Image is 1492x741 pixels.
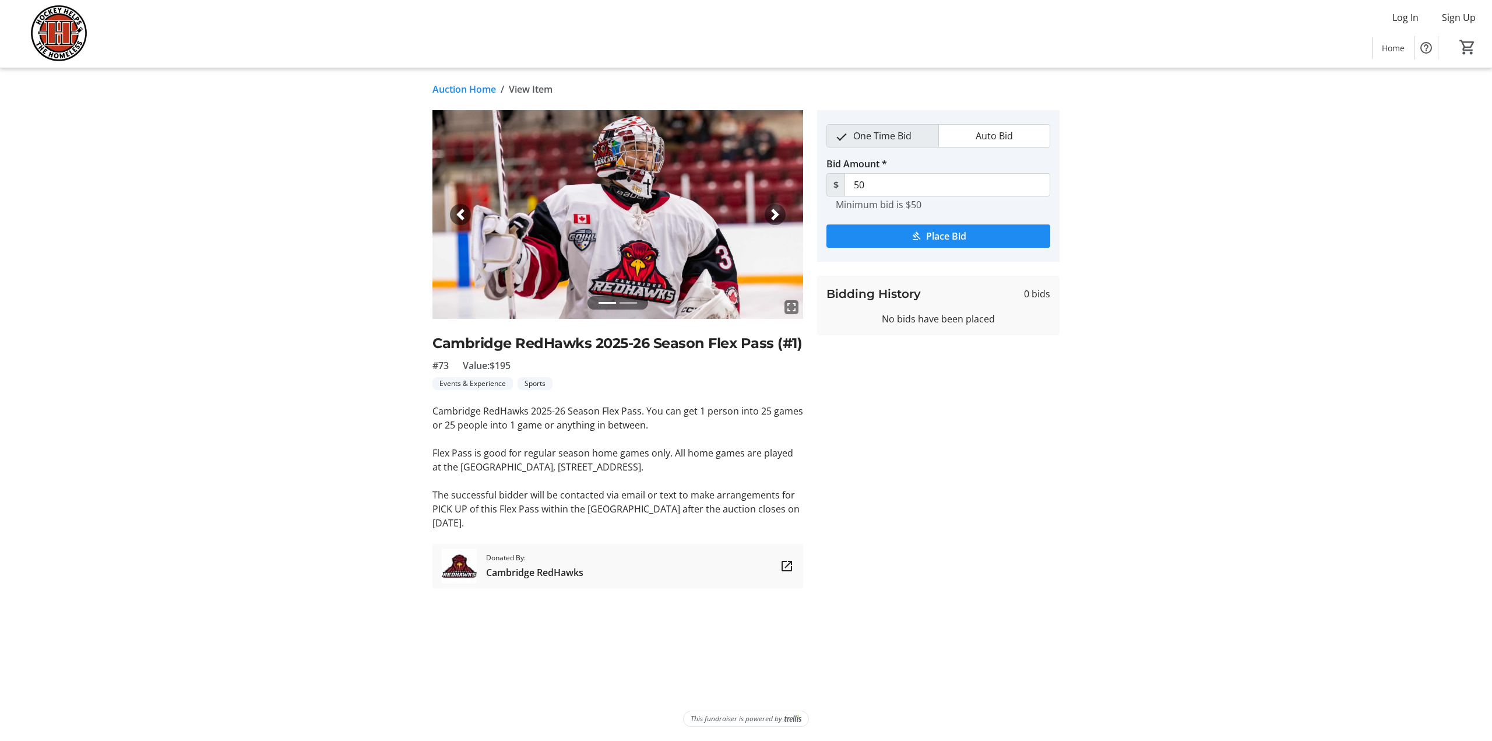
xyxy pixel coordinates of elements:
a: Home [1373,37,1414,59]
span: #73 [432,359,449,373]
span: Sign Up [1442,10,1476,24]
button: Place Bid [826,224,1050,248]
a: Auction Home [432,82,496,96]
button: Sign Up [1433,8,1485,27]
mat-icon: fullscreen [784,300,798,314]
p: Cambridge RedHawks 2025-26 Season Flex Pass. You can get 1 person into 25 games or 25 people into... [432,404,803,432]
span: Home [1382,42,1405,54]
span: 0 bids [1024,287,1050,301]
span: Donated By: [486,553,583,563]
button: Help [1414,36,1438,59]
tr-label-badge: Sports [518,377,553,390]
span: This fundraiser is powered by [691,714,782,724]
div: No bids have been placed [826,312,1050,326]
tr-label-badge: Events & Experience [432,377,513,390]
span: Place Bid [926,229,966,243]
span: Value: $195 [463,359,511,373]
button: Log In [1383,8,1428,27]
p: The successful bidder will be contacted via email or text to make arrangements for PICK UP of thi... [432,488,803,530]
span: One Time Bid [846,125,919,147]
h2: Cambridge RedHawks 2025-26 Season Flex Pass (#1) [432,333,803,354]
img: Image [432,110,803,319]
span: / [501,82,504,96]
img: Cambridge RedHawks [442,549,477,584]
h3: Bidding History [826,285,921,303]
img: Hockey Helps the Homeless's Logo [7,5,111,63]
span: View Item [509,82,553,96]
label: Bid Amount * [826,157,887,171]
tr-hint: Minimum bid is $50 [836,199,921,210]
span: $ [826,173,845,196]
button: Cart [1457,37,1478,58]
span: Log In [1392,10,1419,24]
span: Cambridge RedHawks [486,566,583,580]
span: Auto Bid [969,125,1020,147]
a: Cambridge RedHawksDonated By:Cambridge RedHawks [432,544,803,588]
p: Flex Pass is good for regular season home games only. All home games are played at the [GEOGRAPHI... [432,446,803,474]
img: Trellis Logo [784,715,801,723]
